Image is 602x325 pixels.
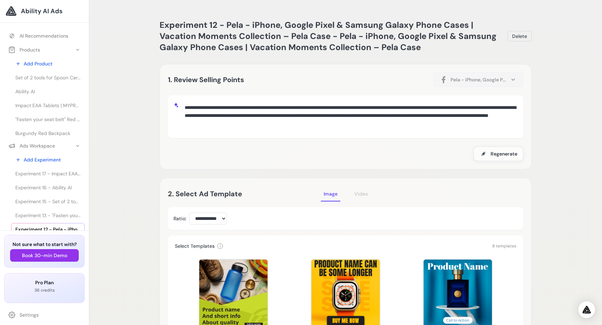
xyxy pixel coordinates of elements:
label: Ratio: [173,215,186,222]
span: Pela - iPhone, Google Pixel & Samsung Galaxy Phone Cases | Vacation Moments Collection – Pela Case [450,76,506,83]
span: Experiment 16 - Ability AI [15,184,72,191]
a: Ability AI Ads [6,6,83,17]
button: Pela - iPhone, Google Pixel & Samsung Galaxy Phone Cases | Vacation Moments Collection – Pela Case [433,72,523,87]
span: Ability AI [15,88,35,95]
span: Ability AI Ads [21,6,62,16]
a: Impact EAA Tablets | MYPROTEIN™ [11,99,85,112]
div: Open Intercom Messenger [578,301,595,318]
span: 8 templates [492,243,516,249]
a: Add Experiment [11,153,85,166]
span: i [220,243,221,249]
span: Experiment 17 - Impact EAA Tablets | MYPROTEIN™ [15,170,80,177]
button: Book 30-min Demo [10,249,79,262]
span: Impact EAA Tablets | MYPROTEIN™ [15,102,80,109]
span: Set of 2 tools for Spoon Carving Set knife for left handed – BeaverCraft Tools [15,74,80,81]
span: Delete [512,33,527,40]
a: Experiment 16 - Ability AI [11,181,85,194]
a: Experiment 13 - "Fasten your seat belt" Red Car [11,209,85,222]
span: Regenerate [491,150,517,157]
span: Image [324,191,338,197]
a: Ability AI [11,85,85,98]
button: Image [321,186,340,201]
a: AI Recommendations [4,30,85,42]
span: Experiment 12 - Pela - iPhone, Google Pixel & Samsung Galaxy Phone Cases | Vacation Moments Colle... [15,226,80,233]
a: Experiment 12 - Pela - iPhone, Google Pixel & Samsung Galaxy Phone Cases | Vacation Moments Colle... [11,223,85,236]
a: "Fasten your seat belt" Red Car [11,113,85,126]
button: Ads Workspace [4,140,85,152]
span: Experiment 13 - "Fasten your seat belt" Red Car [15,212,80,219]
a: Experiment 15 - Set of 2 tools for Spoon Carving Set knife for left handed – BeaverCraft Tools [11,195,85,208]
button: Regenerate [473,146,523,161]
span: Burgundy Red Backpack [15,130,70,137]
span: Experiment 12 - Pela - iPhone, Google Pixel & Samsung Galaxy Phone Cases | Vacation Moments Colle... [160,19,496,53]
button: Products [4,43,85,56]
span: "Fasten your seat belt" Red Car [15,116,80,123]
a: Add Product [11,57,85,70]
a: Experiment 17 - Impact EAA Tablets | MYPROTEIN™ [11,167,85,180]
h2: 1. Review Selling Points [168,74,244,85]
span: Experiment 15 - Set of 2 tools for Spoon Carving Set knife for left handed – BeaverCraft Tools [15,198,80,205]
span: Video [354,191,368,197]
h3: Select Templates [175,243,215,249]
button: Delete [508,31,532,41]
button: Video [352,186,371,201]
div: Ads Workspace [8,142,55,149]
p: 36 credits [10,287,79,293]
a: Settings [4,309,85,321]
a: Set of 2 tools for Spoon Carving Set knife for left handed – BeaverCraft Tools [11,71,85,84]
a: Burgundy Red Backpack [11,127,85,140]
h2: 2. Select Ad Template [168,188,321,199]
h3: Pro Plan [10,279,79,286]
h3: Not sure what to start with? [10,241,79,248]
div: Products [8,46,40,53]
